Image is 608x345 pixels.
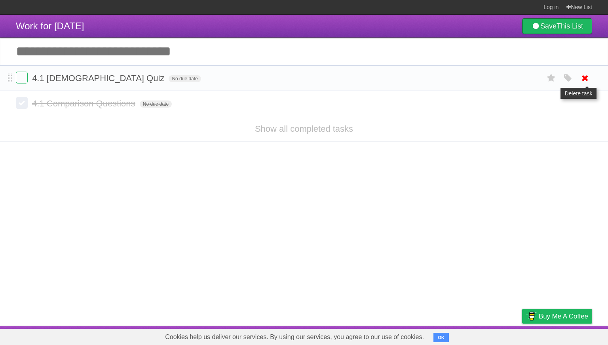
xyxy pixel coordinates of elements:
[522,18,592,34] a: SaveThis List
[443,328,475,343] a: Developers
[16,97,28,109] label: Done
[512,328,532,343] a: Privacy
[16,21,84,31] span: Work for [DATE]
[544,72,559,85] label: Star task
[16,72,28,83] label: Done
[417,328,433,343] a: About
[526,309,537,323] img: Buy me a coffee
[557,22,583,30] b: This List
[433,333,449,342] button: OK
[140,100,172,108] span: No due date
[485,328,502,343] a: Terms
[157,329,432,345] span: Cookies help us deliver our services. By using our services, you agree to our use of cookies.
[539,309,588,323] span: Buy me a coffee
[542,328,592,343] a: Suggest a feature
[522,309,592,324] a: Buy me a coffee
[32,99,137,108] span: 4.1 Comparison Questions
[32,73,166,83] span: 4.1 [DEMOGRAPHIC_DATA] Quiz
[255,124,353,134] a: Show all completed tasks
[169,75,201,82] span: No due date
